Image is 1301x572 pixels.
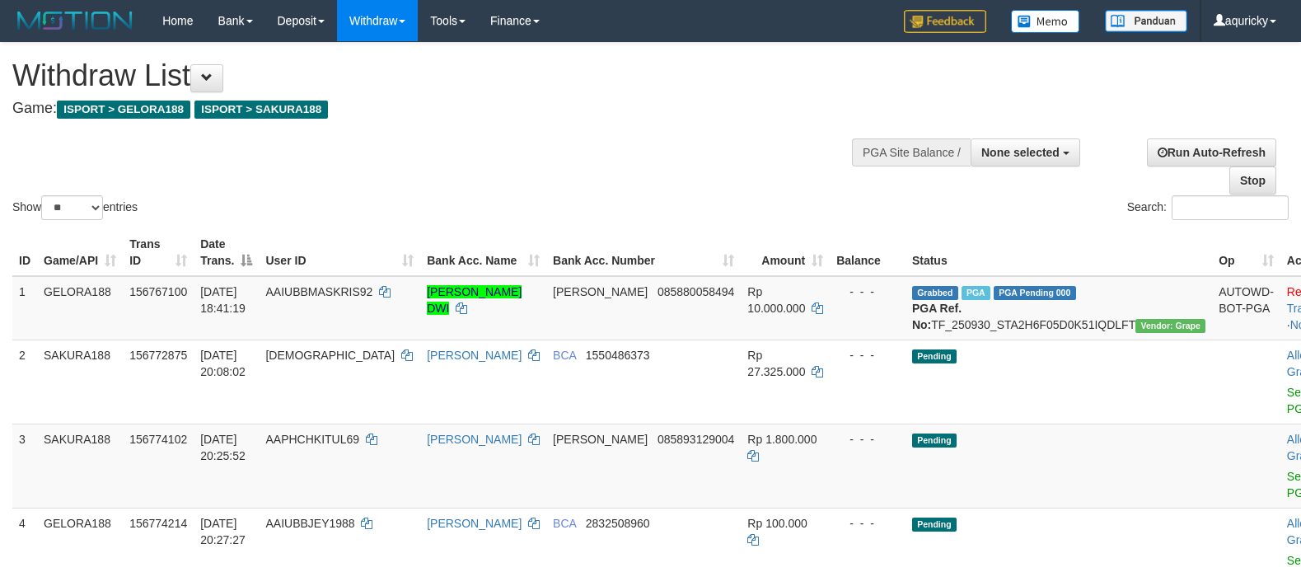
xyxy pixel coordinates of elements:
span: AAIUBBJEY1988 [265,517,354,530]
td: SAKURA188 [37,424,123,508]
span: AAPHCHKITUL69 [265,433,359,446]
span: [PERSON_NAME] [553,285,648,298]
a: [PERSON_NAME] [427,349,522,362]
td: 1 [12,276,37,340]
th: Bank Acc. Number: activate to sort column ascending [546,229,741,276]
span: None selected [981,146,1060,159]
td: SAKURA188 [37,340,123,424]
input: Search: [1172,195,1289,220]
span: Rp 10.000.000 [747,285,805,315]
label: Show entries [12,195,138,220]
span: Copy 085893129004 to clipboard [658,433,734,446]
span: Vendor URL: https://settle31.1velocity.biz [1135,319,1205,333]
span: [DATE] 20:08:02 [200,349,246,378]
a: [PERSON_NAME] [427,517,522,530]
th: ID [12,229,37,276]
span: 156774102 [129,433,187,446]
td: AUTOWD-BOT-PGA [1212,276,1280,340]
div: - - - [836,347,899,363]
select: Showentries [41,195,103,220]
a: Run Auto-Refresh [1147,138,1276,166]
span: Copy 1550486373 to clipboard [586,349,650,362]
span: [DEMOGRAPHIC_DATA] [265,349,395,362]
div: PGA Site Balance / [852,138,971,166]
span: Copy 2832508960 to clipboard [586,517,650,530]
span: [PERSON_NAME] [553,433,648,446]
td: GELORA188 [37,276,123,340]
img: Button%20Memo.svg [1011,10,1080,33]
img: MOTION_logo.png [12,8,138,33]
span: Marked by aquricky [962,286,990,300]
a: Stop [1229,166,1276,195]
span: PGA Pending [994,286,1076,300]
span: ISPORT > GELORA188 [57,101,190,119]
th: Balance [830,229,906,276]
span: ISPORT > SAKURA188 [194,101,328,119]
th: Status [906,229,1212,276]
span: 156774214 [129,517,187,530]
a: [PERSON_NAME] [427,433,522,446]
th: Bank Acc. Name: activate to sort column ascending [420,229,546,276]
span: [DATE] 18:41:19 [200,285,246,315]
th: Amount: activate to sort column ascending [741,229,830,276]
b: PGA Ref. No: [912,302,962,331]
td: 2 [12,340,37,424]
h1: Withdraw List [12,59,851,92]
label: Search: [1127,195,1289,220]
span: Rp 100.000 [747,517,807,530]
span: [DATE] 20:27:27 [200,517,246,546]
th: Game/API: activate to sort column ascending [37,229,123,276]
td: 3 [12,424,37,508]
span: 156772875 [129,349,187,362]
div: - - - [836,515,899,532]
th: Op: activate to sort column ascending [1212,229,1280,276]
span: AAIUBBMASKRIS92 [265,285,372,298]
span: BCA [553,517,576,530]
span: Rp 1.800.000 [747,433,817,446]
button: None selected [971,138,1080,166]
td: TF_250930_STA2H6F05D0K51IQDLFT [906,276,1212,340]
span: [DATE] 20:25:52 [200,433,246,462]
span: Pending [912,349,957,363]
img: Feedback.jpg [904,10,986,33]
img: panduan.png [1105,10,1187,32]
span: BCA [553,349,576,362]
span: Grabbed [912,286,958,300]
span: Pending [912,518,957,532]
span: Copy 085880058494 to clipboard [658,285,734,298]
div: - - - [836,284,899,300]
a: [PERSON_NAME] DWI [427,285,522,315]
th: Date Trans.: activate to sort column descending [194,229,259,276]
div: - - - [836,431,899,448]
span: Pending [912,434,957,448]
th: Trans ID: activate to sort column ascending [123,229,194,276]
h4: Game: [12,101,851,117]
th: User ID: activate to sort column ascending [259,229,420,276]
span: 156767100 [129,285,187,298]
span: Rp 27.325.000 [747,349,805,378]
